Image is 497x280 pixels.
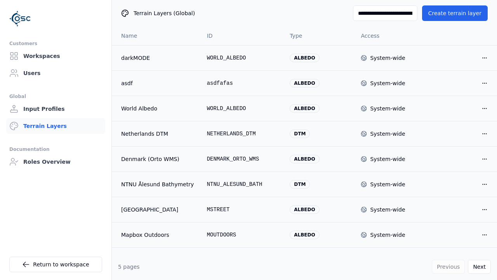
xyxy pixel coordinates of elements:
[6,48,105,64] a: Workspaces
[290,104,319,113] div: albedo
[121,180,195,188] a: NTNU Ålesund Bathymetry
[290,155,319,163] div: albedo
[121,155,195,163] a: Denmark (Orto WMS)
[370,79,405,87] div: System-wide
[207,105,278,112] div: WORLD_ALBEDO
[9,145,102,154] div: Documentation
[9,92,102,101] div: Global
[6,118,105,134] a: Terrain Layers
[283,26,355,45] th: Type
[468,260,491,274] button: Next
[290,231,319,239] div: albedo
[9,257,102,272] a: Return to workspace
[9,8,31,30] img: Logo
[112,26,201,45] th: Name
[370,180,405,188] div: System-wide
[121,206,195,213] a: [GEOGRAPHIC_DATA]
[121,105,195,112] a: World Albedo
[370,155,405,163] div: System-wide
[422,5,488,21] button: Create terrain layer
[355,26,426,45] th: Access
[6,101,105,117] a: Input Profiles
[370,206,405,213] div: System-wide
[201,26,284,45] th: ID
[207,79,278,87] div: asdfafas
[121,231,195,239] a: Mapbox Outdoors
[290,129,310,138] div: dtm
[121,130,195,138] a: Netherlands DTM
[6,65,105,81] a: Users
[290,180,310,189] div: dtm
[9,39,102,48] div: Customers
[370,231,405,239] div: System-wide
[290,79,319,87] div: albedo
[6,154,105,170] a: Roles Overview
[207,231,278,239] div: MOUTDOORS
[207,54,278,62] div: WORLD_ALBEDO
[207,155,278,163] div: DENMARK_ORTO_WMS
[207,130,278,138] div: NETHERLANDS_DTM
[370,54,405,62] div: System-wide
[121,54,195,62] a: darkMODE
[207,180,278,188] div: NTNU_ALESUND_BATH
[207,206,278,213] div: MSTREET
[290,205,319,214] div: albedo
[290,54,319,62] div: albedo
[121,79,195,87] a: asdf
[370,130,405,138] div: System-wide
[370,105,405,112] div: System-wide
[134,9,195,17] span: Terrain Layers (Global)
[118,264,140,270] span: 5 pages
